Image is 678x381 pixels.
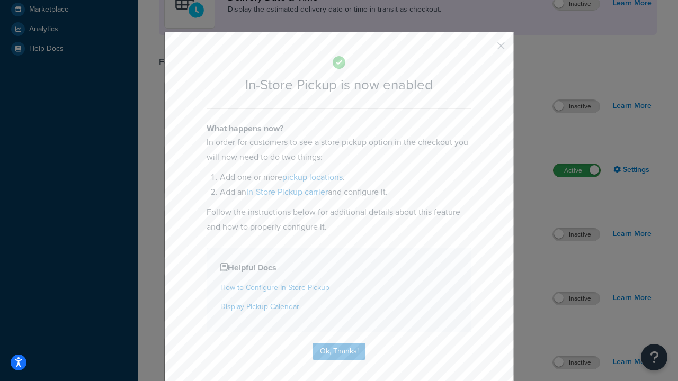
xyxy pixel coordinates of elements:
[220,185,471,199] li: Add an and configure it.
[220,301,299,312] a: Display Pickup Calendar
[220,261,458,274] h4: Helpful Docs
[313,343,365,360] button: Ok, Thanks!
[207,135,471,165] p: In order for customers to see a store pickup option in the checkout you will now need to do two t...
[207,77,471,93] h2: In-Store Pickup is now enabled
[220,282,329,293] a: How to Configure In-Store Pickup
[282,171,343,183] a: pickup locations
[220,170,471,185] li: Add one or more .
[246,186,328,198] a: In-Store Pickup carrier
[207,205,471,234] p: Follow the instructions below for additional details about this feature and how to properly confi...
[207,122,471,135] h4: What happens now?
